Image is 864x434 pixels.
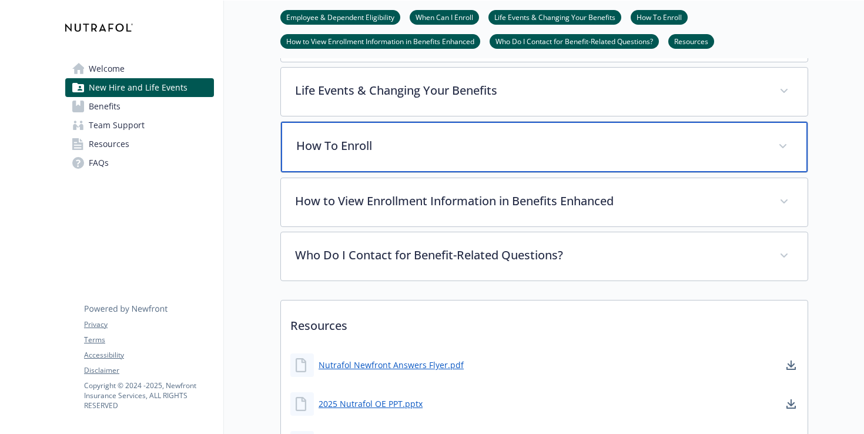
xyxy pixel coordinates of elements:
[89,59,125,78] span: Welcome
[84,380,213,410] p: Copyright © 2024 - 2025 , Newfront Insurance Services, ALL RIGHTS RESERVED
[89,153,109,172] span: FAQs
[84,365,213,376] a: Disclaimer
[89,78,187,97] span: New Hire and Life Events
[65,116,214,135] a: Team Support
[281,122,808,172] div: How To Enroll
[65,135,214,153] a: Resources
[280,11,400,22] a: Employee & Dependent Eligibility
[410,11,479,22] a: When Can I Enroll
[89,116,145,135] span: Team Support
[296,137,764,155] p: How To Enroll
[295,82,765,99] p: Life Events & Changing Your Benefits
[784,358,798,372] a: download document
[281,232,808,281] div: Who Do I Contact for Benefit-Related Questions?
[488,11,621,22] a: Life Events & Changing Your Benefits
[281,178,808,226] div: How to View Enrollment Information in Benefits Enhanced
[84,350,213,360] a: Accessibility
[65,97,214,116] a: Benefits
[281,301,808,344] p: Resources
[280,35,480,46] a: How to View Enrollment Information in Benefits Enhanced
[84,319,213,330] a: Privacy
[631,11,688,22] a: How To Enroll
[295,192,765,210] p: How to View Enrollment Information in Benefits Enhanced
[295,246,765,264] p: Who Do I Contact for Benefit-Related Questions?
[784,397,798,411] a: download document
[319,398,423,410] a: 2025 Nutrafol OE PPT.pptx
[65,59,214,78] a: Welcome
[89,135,129,153] span: Resources
[281,68,808,116] div: Life Events & Changing Your Benefits
[319,359,464,371] a: Nutrafol Newfront Answers Flyer.pdf
[668,35,714,46] a: Resources
[65,153,214,172] a: FAQs
[84,335,213,345] a: Terms
[490,35,659,46] a: Who Do I Contact for Benefit-Related Questions?
[89,97,120,116] span: Benefits
[65,78,214,97] a: New Hire and Life Events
